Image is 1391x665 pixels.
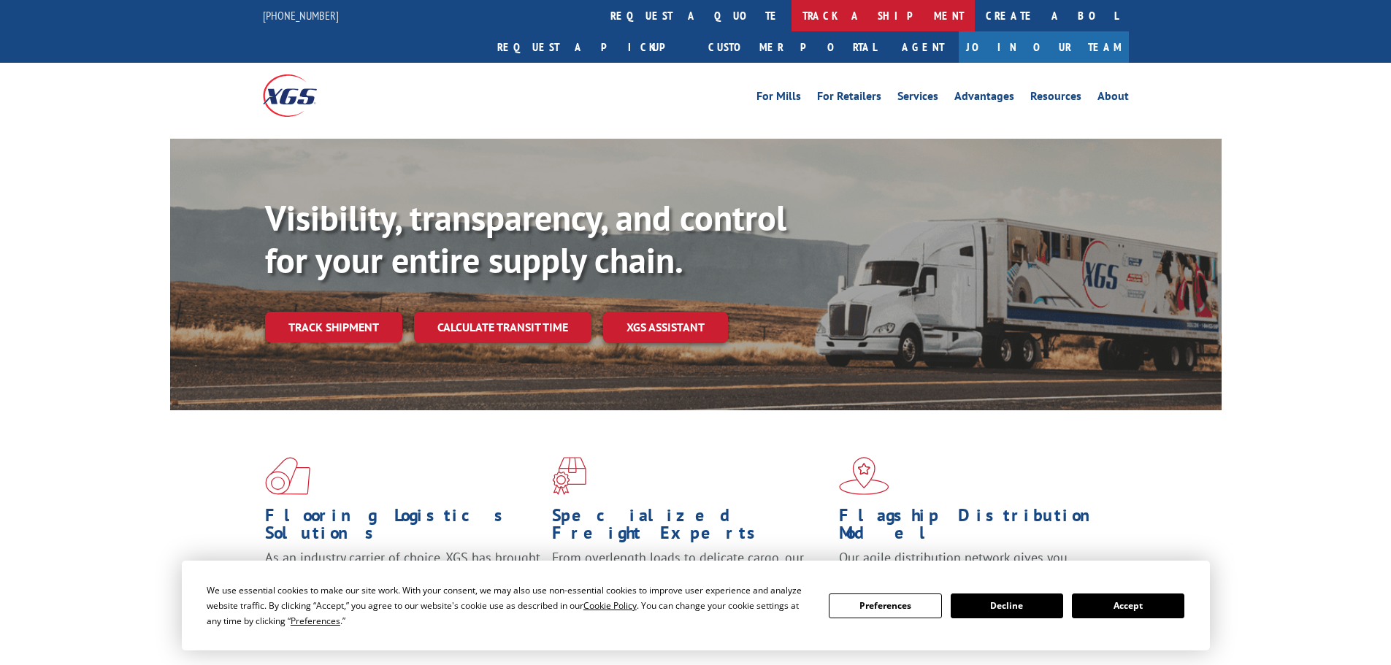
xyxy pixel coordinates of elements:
a: About [1097,91,1129,107]
a: Advantages [954,91,1014,107]
a: Track shipment [265,312,402,342]
span: Our agile distribution network gives you nationwide inventory management on demand. [839,549,1108,583]
a: Services [897,91,938,107]
a: Request a pickup [486,31,697,63]
button: Decline [951,593,1063,618]
a: Agent [887,31,959,63]
img: xgs-icon-flagship-distribution-model-red [839,457,889,495]
button: Accept [1072,593,1184,618]
a: Resources [1030,91,1081,107]
a: For Retailers [817,91,881,107]
h1: Flagship Distribution Model [839,507,1115,549]
a: Customer Portal [697,31,887,63]
b: Visibility, transparency, and control for your entire supply chain. [265,195,786,282]
div: Cookie Consent Prompt [182,561,1210,650]
img: xgs-icon-focused-on-flooring-red [552,457,586,495]
span: Preferences [291,615,340,627]
div: We use essential cookies to make our site work. With your consent, we may also use non-essential ... [207,583,811,629]
h1: Flooring Logistics Solutions [265,507,541,549]
img: xgs-icon-total-supply-chain-intelligence-red [265,457,310,495]
span: Cookie Policy [583,599,637,612]
a: Calculate transit time [414,312,591,343]
span: As an industry carrier of choice, XGS has brought innovation and dedication to flooring logistics... [265,549,540,601]
a: XGS ASSISTANT [603,312,728,343]
button: Preferences [829,593,941,618]
a: Join Our Team [959,31,1129,63]
a: [PHONE_NUMBER] [263,8,339,23]
p: From overlength loads to delicate cargo, our experienced staff knows the best way to move your fr... [552,549,828,614]
h1: Specialized Freight Experts [552,507,828,549]
a: For Mills [756,91,801,107]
